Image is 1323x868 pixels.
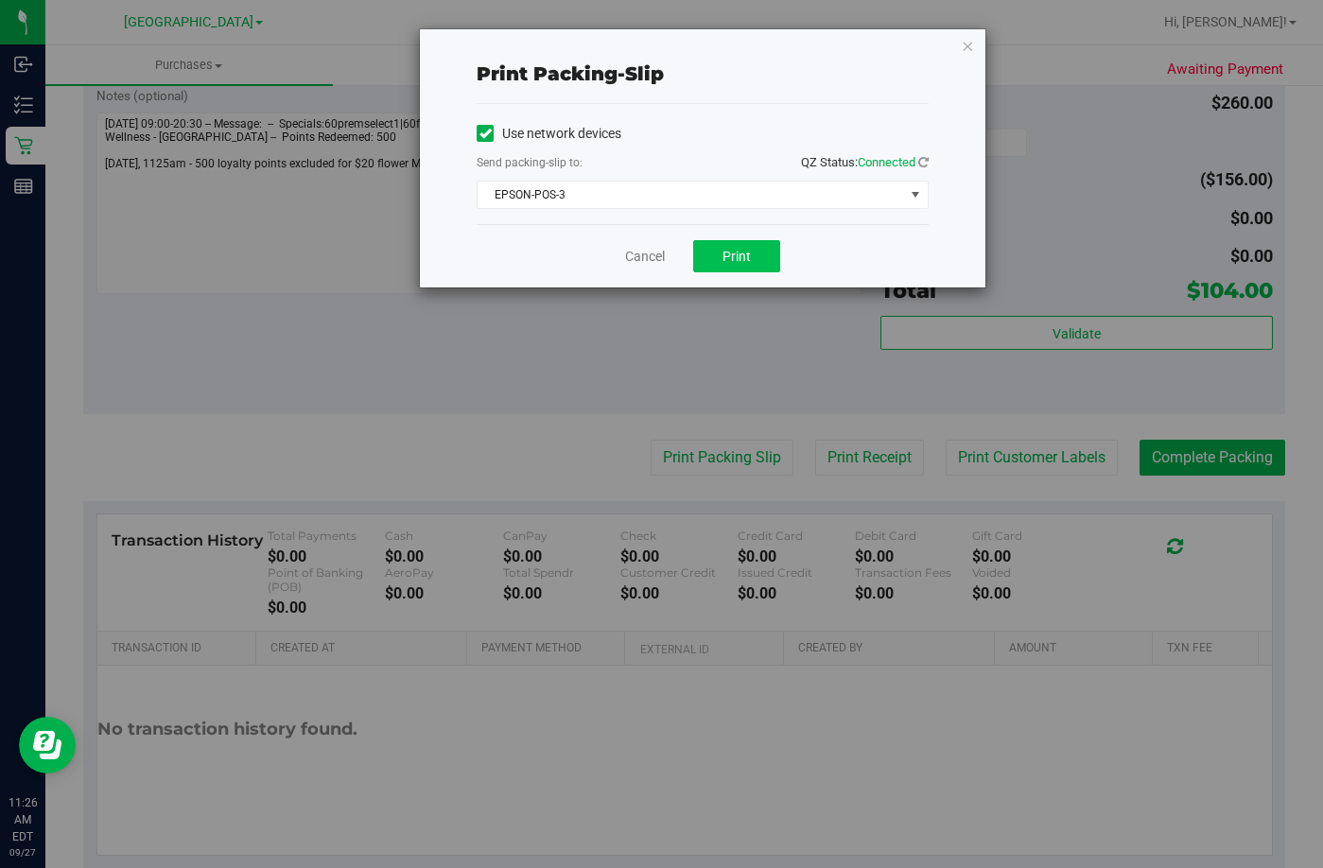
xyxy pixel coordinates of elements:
label: Send packing-slip to: [477,154,583,171]
a: Cancel [625,247,665,267]
span: QZ Status: [801,155,929,169]
label: Use network devices [477,124,621,144]
button: Print [693,240,780,272]
span: select [904,182,928,208]
span: EPSON-POS-3 [478,182,904,208]
span: Print packing-slip [477,62,664,85]
iframe: Resource center [19,717,76,773]
span: Print [722,249,751,264]
span: Connected [858,155,915,169]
